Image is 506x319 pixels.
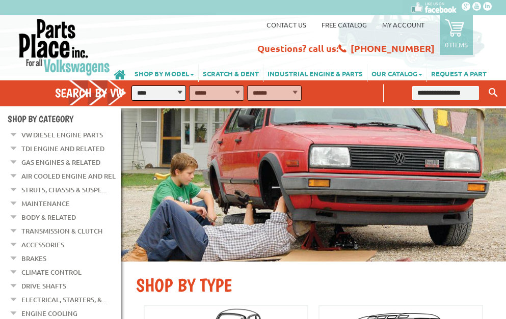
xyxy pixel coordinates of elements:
a: Accessories [21,238,64,251]
a: Free Catalog [322,20,367,29]
a: VW Diesel Engine Parts [21,128,103,141]
img: Parts Place Inc! [18,18,111,76]
a: Transmission & Clutch [21,224,102,238]
a: Body & Related [21,211,76,224]
a: OUR CATALOG [367,64,427,82]
a: SCRATCH & DENT [199,64,263,82]
img: First slide [900x500] [121,108,506,262]
a: Climate Control [21,266,82,279]
a: Gas Engines & Related [21,156,100,169]
h2: SHOP BY TYPE [136,274,491,296]
button: Keyword Search [486,84,501,101]
h4: Shop By Category [8,113,121,124]
p: 0 items [445,40,468,49]
a: REQUEST A PART [427,64,491,82]
a: Maintenance [21,197,70,210]
a: Struts, Chassis & Suspe... [21,183,106,196]
a: My Account [382,20,424,29]
a: Brakes [21,252,46,265]
a: Air Cooled Engine and Related [21,169,132,183]
a: INDUSTRIAL ENGINE & PARTS [263,64,367,82]
a: Contact us [267,20,306,29]
a: SHOP BY MODEL [130,64,198,82]
a: Drive Shafts [21,279,66,293]
a: 0 items [440,15,473,55]
a: TDI Engine and Related [21,142,104,155]
a: Electrical, Starters, &... [21,293,106,306]
h4: Search by VW [55,85,134,100]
